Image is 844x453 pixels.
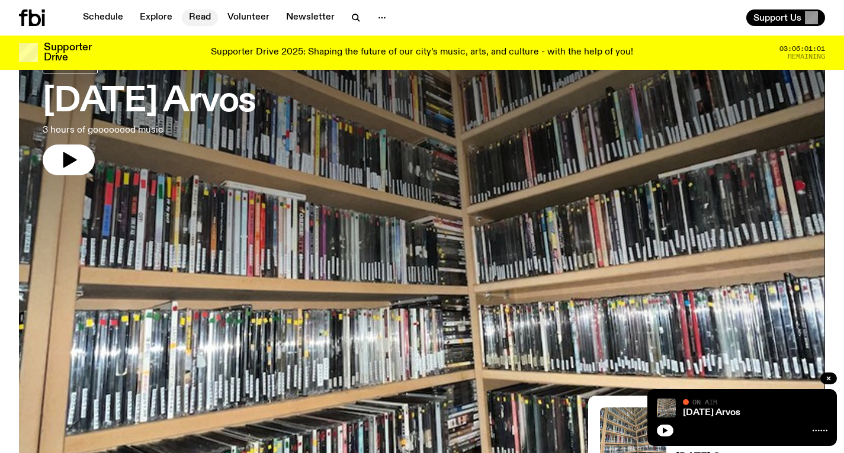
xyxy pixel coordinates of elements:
[133,9,179,26] a: Explore
[779,46,825,52] span: 03:06:01:01
[279,9,342,26] a: Newsletter
[211,47,633,58] p: Supporter Drive 2025: Shaping the future of our city’s music, arts, and culture - with the help o...
[657,399,676,417] img: A corner shot of the fbi music library
[753,12,801,23] span: Support Us
[44,43,91,63] h3: Supporter Drive
[746,9,825,26] button: Support Us
[182,9,218,26] a: Read
[692,398,717,406] span: On Air
[43,123,256,137] p: 3 hours of goooooood music
[43,58,256,175] a: [DATE] Arvos3 hours of goooooood music
[220,9,277,26] a: Volunteer
[683,408,740,417] a: [DATE] Arvos
[76,9,130,26] a: Schedule
[43,85,256,118] h3: [DATE] Arvos
[788,53,825,60] span: Remaining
